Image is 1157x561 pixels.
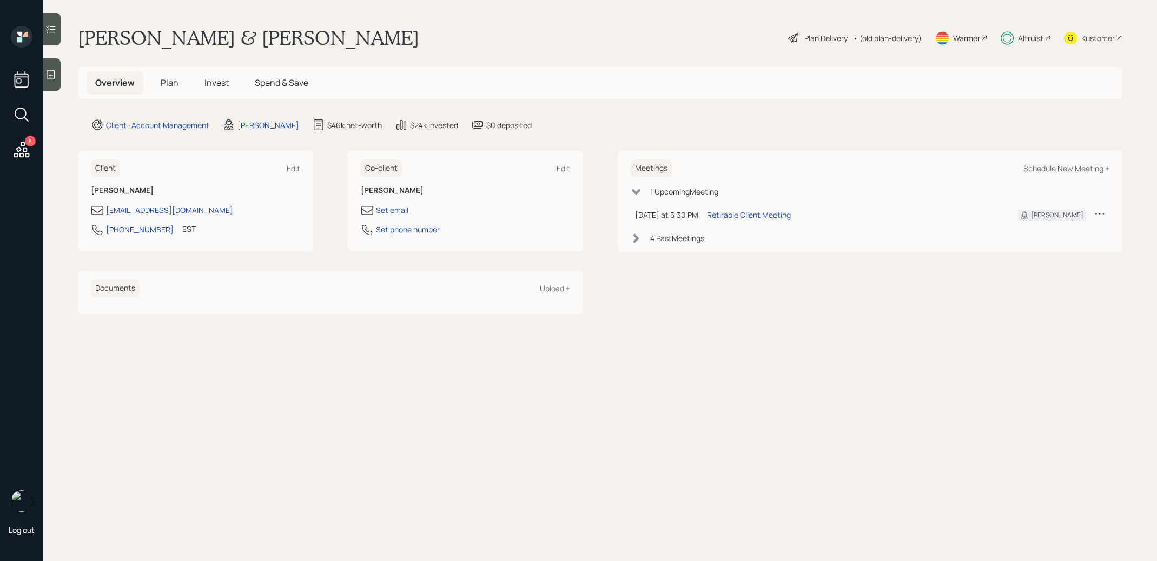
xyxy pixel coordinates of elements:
div: Altruist [1018,32,1043,44]
div: 4 Past Meeting s [650,232,704,244]
div: Warmer [953,32,980,44]
div: [EMAIL_ADDRESS][DOMAIN_NAME] [106,204,233,216]
div: $0 deposited [486,119,532,131]
div: Retirable Client Meeting [707,209,791,221]
div: Kustomer [1081,32,1115,44]
h6: [PERSON_NAME] [361,186,570,195]
span: Overview [95,77,135,89]
div: Edit [557,163,570,173]
div: Schedule New Meeting + [1023,163,1109,173]
div: Set phone number [376,224,440,235]
div: Upload + [540,283,570,293]
div: Client · Account Management [106,119,209,131]
div: [PHONE_NUMBER] [106,224,174,235]
div: 8 [25,136,36,146]
div: Plan Delivery [804,32,848,44]
h6: Co-client [361,159,402,177]
div: [DATE] at 5:30 PM [635,209,698,221]
span: Spend & Save [255,77,308,89]
div: $46k net-worth [327,119,382,131]
div: [PERSON_NAME] [237,119,299,131]
img: treva-nostdahl-headshot.png [11,490,32,512]
div: $24k invested [410,119,458,131]
div: Set email [376,204,408,216]
div: [PERSON_NAME] [1031,210,1083,220]
h6: Meetings [631,159,672,177]
h6: [PERSON_NAME] [91,186,300,195]
div: 1 Upcoming Meeting [650,186,718,197]
div: • (old plan-delivery) [853,32,922,44]
h6: Client [91,159,120,177]
div: Edit [287,163,300,173]
div: Log out [9,525,35,535]
span: Invest [204,77,229,89]
h6: Documents [91,279,140,297]
h1: [PERSON_NAME] & [PERSON_NAME] [78,26,419,50]
div: EST [182,223,196,235]
span: Plan [161,77,178,89]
